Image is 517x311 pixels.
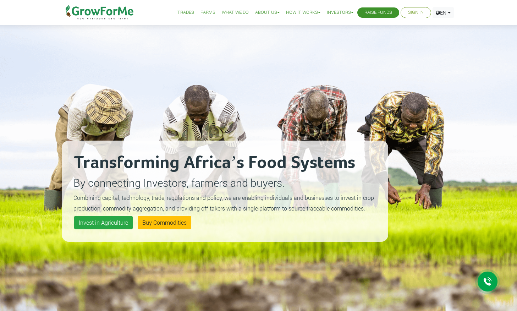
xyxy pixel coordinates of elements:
small: Combining capital, technology, trade, regulations and policy, we are enabling individuals and bus... [73,194,374,212]
h2: Transforming Africa’s Food Systems [73,152,376,174]
a: What We Do [222,9,249,16]
a: How it Works [286,9,320,16]
a: EN [433,7,454,18]
a: Sign In [408,9,424,16]
a: Raise Funds [364,9,392,16]
a: Farms [200,9,215,16]
a: About Us [255,9,280,16]
p: By connecting Investors, farmers and buyers. [73,175,376,191]
a: Invest in Agriculture [74,216,133,229]
a: Trades [177,9,194,16]
a: Buy Commodities [138,216,191,229]
a: Investors [327,9,353,16]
